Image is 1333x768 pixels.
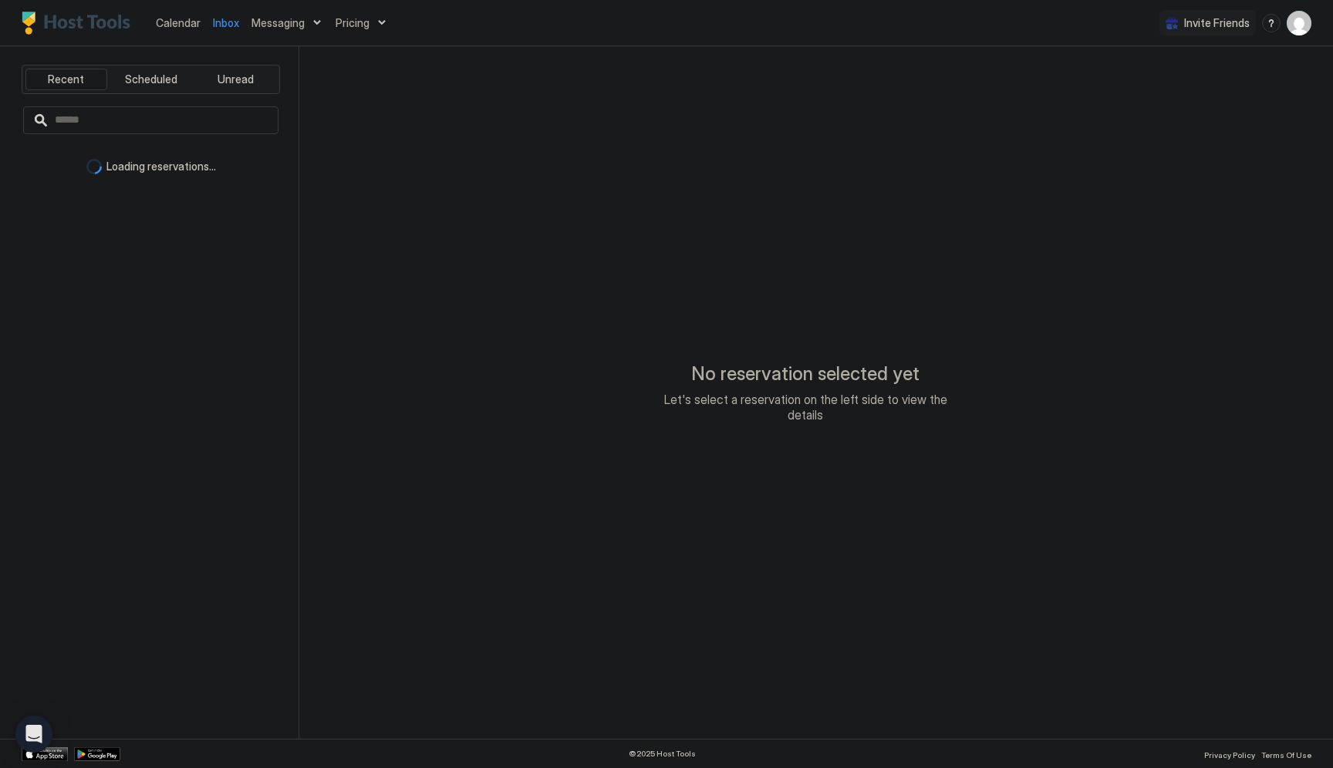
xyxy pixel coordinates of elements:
span: Recent [48,72,84,86]
span: No reservation selected yet [691,362,920,386]
a: App Store [22,747,68,761]
div: tab-group [22,65,280,94]
a: Calendar [156,15,201,31]
input: Input Field [49,107,278,133]
button: Unread [194,69,276,90]
span: Scheduled [125,72,177,86]
button: Scheduled [110,69,192,90]
div: loading [86,159,102,174]
a: Inbox [213,15,239,31]
span: Loading reservations... [106,160,216,173]
span: Inbox [213,16,239,29]
a: Google Play Store [74,747,120,761]
span: Let's select a reservation on the left side to view the details [651,392,960,423]
div: User profile [1287,11,1311,35]
div: Open Intercom Messenger [15,716,52,753]
a: Host Tools Logo [22,12,137,35]
span: Privacy Policy [1204,750,1255,760]
span: Calendar [156,16,201,29]
a: Privacy Policy [1204,746,1255,762]
span: Unread [218,72,254,86]
span: Pricing [336,16,370,30]
span: Terms Of Use [1261,750,1311,760]
div: menu [1262,14,1281,32]
span: Invite Friends [1184,16,1250,30]
span: Messaging [251,16,305,30]
a: Terms Of Use [1261,746,1311,762]
span: © 2025 Host Tools [629,749,696,759]
button: Recent [25,69,107,90]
